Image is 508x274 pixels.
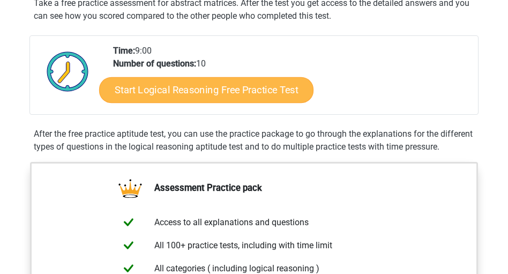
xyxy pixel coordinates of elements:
[113,46,135,56] b: Time:
[99,77,313,103] a: Start Logical Reasoning Free Practice Test
[29,128,479,153] div: After the free practice aptitude test, you can use the practice package to go through the explana...
[113,58,196,69] b: Number of questions:
[105,45,477,114] div: 9:00 10
[41,45,95,98] img: Clock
